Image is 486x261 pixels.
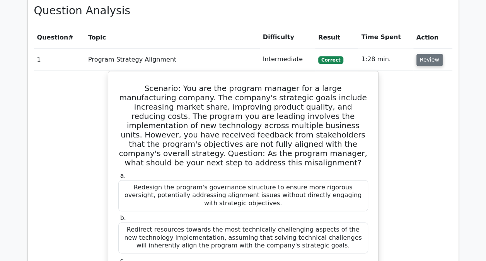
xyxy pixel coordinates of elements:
div: Redirect resources towards the most technically challenging aspects of the new technology impleme... [118,222,368,253]
span: Question [37,34,68,41]
td: Intermediate [260,48,315,70]
span: a. [120,172,126,179]
td: 1 [34,48,85,70]
div: Redesign the program's governance structure to ensure more rigorous oversight, potentially addres... [118,180,368,211]
td: 1:28 min. [358,48,413,70]
th: Time Spent [358,26,413,48]
span: Correct [318,56,343,64]
th: Action [413,26,452,48]
h5: Scenario: You are the program manager for a large manufacturing company. The company's strategic ... [118,84,369,167]
th: Difficulty [260,26,315,48]
th: Result [315,26,358,48]
th: # [34,26,85,48]
span: b. [120,214,126,222]
h3: Question Analysis [34,4,452,17]
button: Review [416,54,443,66]
td: Program Strategy Alignment [85,48,260,70]
th: Topic [85,26,260,48]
